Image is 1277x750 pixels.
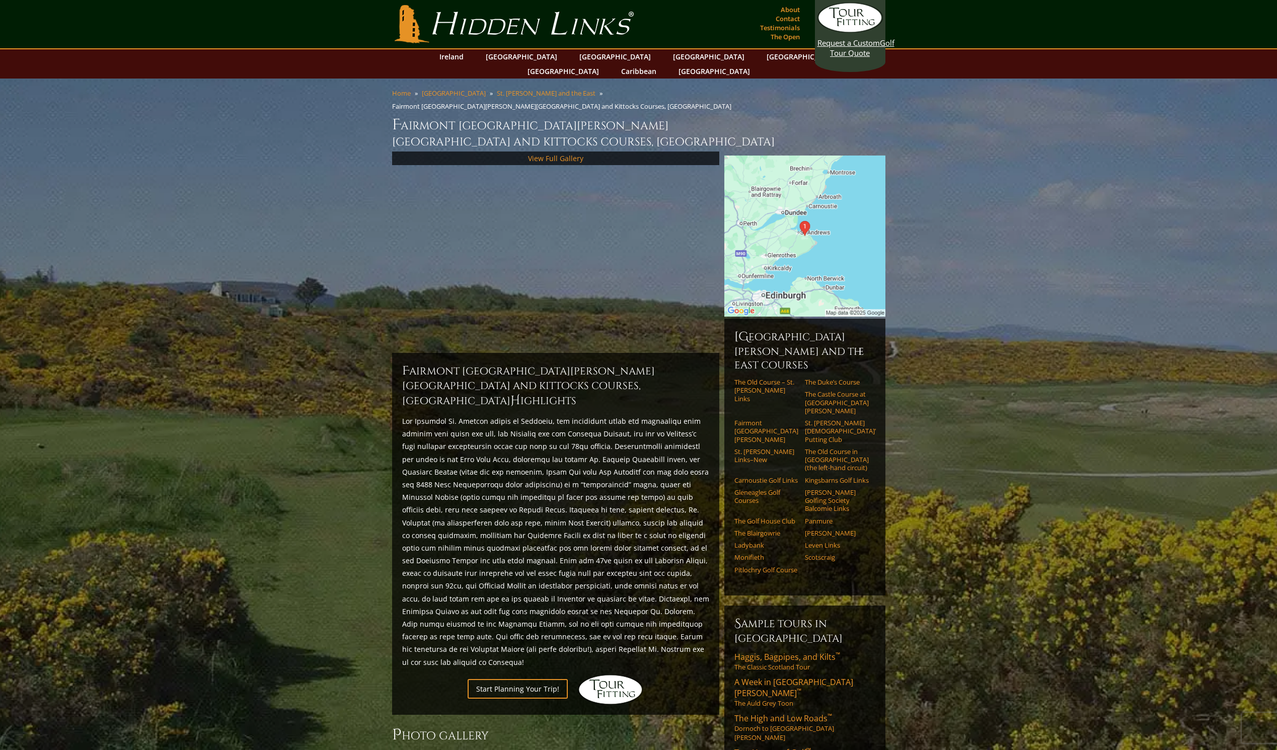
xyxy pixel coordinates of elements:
a: The Old Course in [GEOGRAPHIC_DATA] (the left-hand circuit) [805,447,869,472]
a: Panmure [805,517,869,525]
a: The High and Low Roads™Dornoch to [GEOGRAPHIC_DATA][PERSON_NAME] [734,713,875,742]
a: The Golf House Club [734,517,798,525]
a: A Week in [GEOGRAPHIC_DATA][PERSON_NAME]™The Auld Grey Toon [734,677,875,708]
a: [GEOGRAPHIC_DATA] [522,64,604,79]
a: Pitlochry Golf Course [734,566,798,574]
a: The Duke’s Course [805,378,869,386]
span: The High and Low Roads [734,713,832,724]
a: [GEOGRAPHIC_DATA] [668,49,749,64]
a: [GEOGRAPHIC_DATA] [762,49,843,64]
a: Start Planning Your Trip! [468,679,568,699]
a: [PERSON_NAME] [805,529,869,537]
sup: ™ [828,712,832,720]
a: Ladybank [734,541,798,549]
a: St. [PERSON_NAME] and the East [497,89,595,98]
h1: Fairmont [GEOGRAPHIC_DATA][PERSON_NAME][GEOGRAPHIC_DATA] and Kittocks Courses, [GEOGRAPHIC_DATA] [392,115,885,149]
img: Google Map of Fairmont St Andrews, St Andrews KY16 8PN, United Kingdom [724,156,885,317]
sup: ™ [797,687,801,695]
a: Request a CustomGolf Tour Quote [817,3,883,58]
a: Contact [773,12,802,26]
a: Home [392,89,411,98]
a: About [778,3,802,17]
h6: Sample Tours in [GEOGRAPHIC_DATA] [734,616,875,645]
a: View Full Gallery [528,154,583,163]
li: Fairmont [GEOGRAPHIC_DATA][PERSON_NAME][GEOGRAPHIC_DATA] and Kittocks Courses, [GEOGRAPHIC_DATA] [392,102,735,111]
a: Fairmont [GEOGRAPHIC_DATA][PERSON_NAME] [734,419,798,443]
img: Hidden Links [578,674,643,705]
a: The Old Course – St. [PERSON_NAME] Links [734,378,798,403]
span: A Week in [GEOGRAPHIC_DATA][PERSON_NAME] [734,677,853,699]
a: The Blairgowrie [734,529,798,537]
a: Caribbean [616,64,661,79]
span: H [510,393,520,409]
sup: ™ [836,650,840,659]
a: Ireland [434,49,469,64]
h2: Fairmont [GEOGRAPHIC_DATA][PERSON_NAME][GEOGRAPHIC_DATA] and Kittocks Courses, [GEOGRAPHIC_DATA] ... [402,363,709,409]
a: [GEOGRAPHIC_DATA] [673,64,755,79]
span: Request a Custom [817,38,880,48]
a: Kingsbarns Golf Links [805,476,869,484]
a: Gleneagles Golf Courses [734,488,798,505]
h3: Photo Gallery [392,725,719,745]
a: Testimonials [758,21,802,35]
p: Lor Ipsumdol Si. Ametcon adipis el Seddoeiu, tem incididunt utlab etd magnaaliqu enim adminim ven... [402,415,709,668]
a: Monifieth [734,553,798,561]
a: St. [PERSON_NAME] Links–New [734,447,798,464]
a: St. [PERSON_NAME] [DEMOGRAPHIC_DATA]’ Putting Club [805,419,869,443]
a: [PERSON_NAME] Golfing Society Balcomie Links [805,488,869,513]
a: Haggis, Bagpipes, and Kilts™The Classic Scotland Tour [734,651,875,671]
a: [GEOGRAPHIC_DATA] [422,89,486,98]
a: [GEOGRAPHIC_DATA] [574,49,656,64]
h6: [GEOGRAPHIC_DATA][PERSON_NAME] and the East Courses [734,329,875,372]
a: The Castle Course at [GEOGRAPHIC_DATA][PERSON_NAME] [805,390,869,415]
a: Scotscraig [805,553,869,561]
a: The Open [768,30,802,44]
a: Leven Links [805,541,869,549]
a: [GEOGRAPHIC_DATA] [481,49,562,64]
a: Carnoustie Golf Links [734,476,798,484]
span: Haggis, Bagpipes, and Kilts [734,651,840,662]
